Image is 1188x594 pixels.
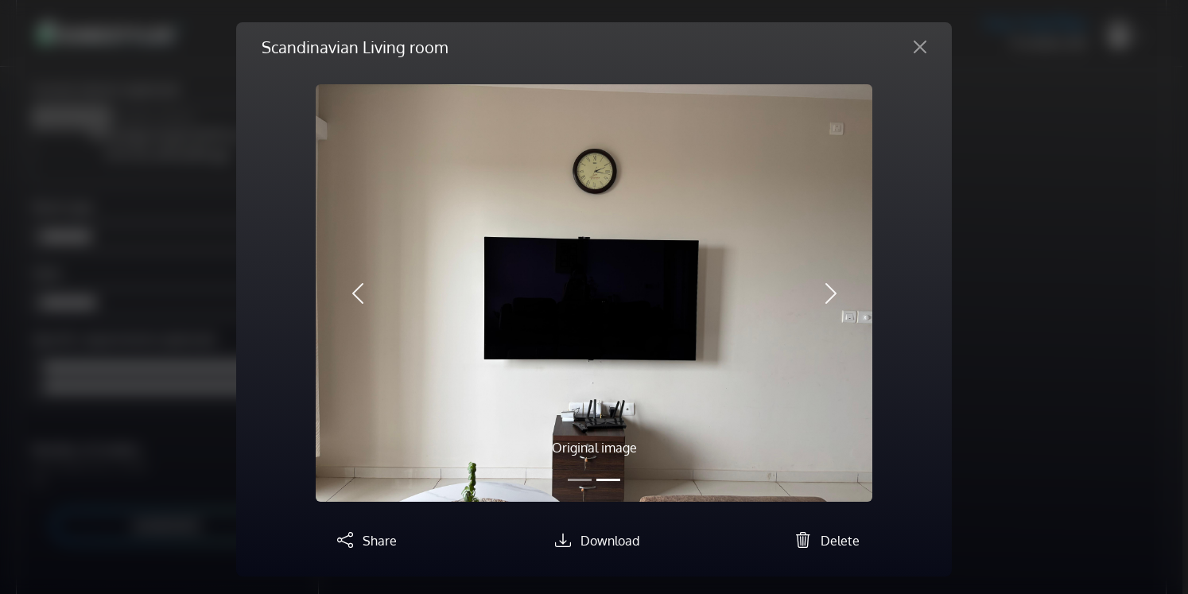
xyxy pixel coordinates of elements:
p: Original image [399,438,789,457]
h5: Scandinavian Living room [262,35,448,59]
a: Download [549,533,639,549]
a: Share [331,533,397,549]
button: Slide 2 [596,471,620,489]
span: Delete [821,533,860,549]
button: Slide 1 [568,471,592,489]
img: WhatsApp_Image_2025-08-29_at_14.14.30_695aaf83.jpg [316,84,872,502]
span: Share [363,533,397,549]
button: Delete [789,527,860,551]
span: Download [580,533,639,549]
button: Close [901,34,939,60]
